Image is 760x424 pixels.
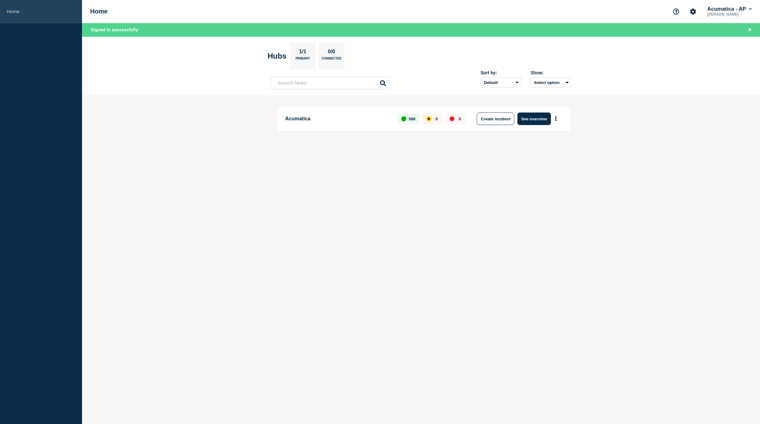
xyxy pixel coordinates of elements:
p: Primary [295,57,310,63]
p: 0 [459,117,461,121]
button: Support [670,5,683,18]
button: Acumatica - AP [706,6,753,12]
p: 588 [409,117,416,121]
h2: Hubs [268,52,286,60]
p: 0 [435,117,438,121]
button: Create incident [477,113,514,125]
select: Sort by [480,77,521,87]
button: Select option [531,77,571,87]
div: Show: [531,70,571,75]
button: See overview [517,113,551,125]
div: down [449,116,454,121]
p: 0/0 [326,49,338,57]
div: up [401,116,406,121]
button: Account settings [686,5,700,18]
button: More actions [552,113,560,125]
span: Signed in successfully [91,27,138,32]
div: affected [426,116,431,121]
div: Sort by: [480,70,521,75]
p: 1/1 [297,49,309,57]
h1: Home [90,8,108,15]
p: Connected [321,57,341,63]
p: [PERSON_NAME] [706,12,753,17]
button: Close banner [746,26,754,34]
input: Search Hubs [271,76,390,89]
p: Acumatica [285,113,391,125]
